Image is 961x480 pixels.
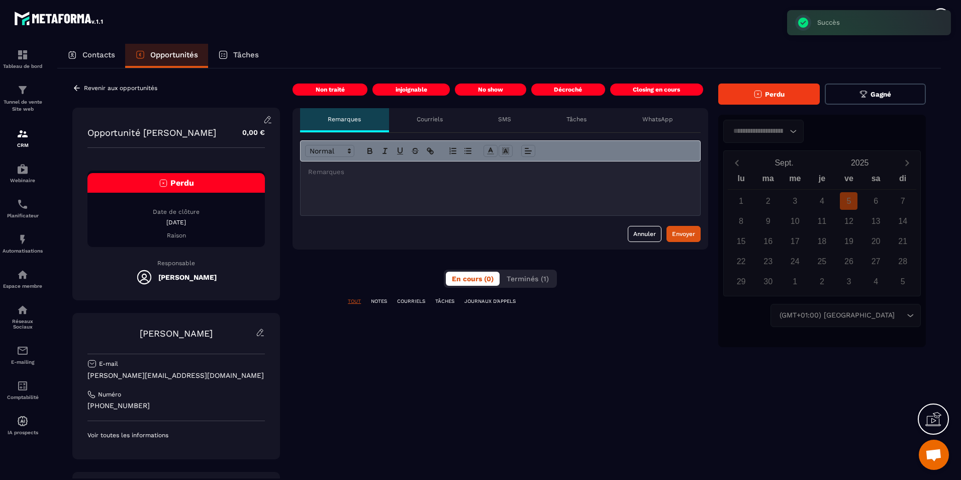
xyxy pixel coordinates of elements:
[17,198,29,210] img: scheduler
[446,272,500,286] button: En cours (0)
[464,298,516,305] p: JOURNAUX D'APPELS
[3,63,43,69] p: Tableau de bord
[17,304,29,316] img: social-network
[3,213,43,218] p: Planificateur
[87,208,265,216] p: Date de clôture
[14,9,105,27] img: logo
[498,115,511,123] p: SMS
[158,273,217,281] h5: [PERSON_NAME]
[672,229,695,239] div: Envoyer
[150,50,198,59] p: Opportunités
[232,123,265,142] p: 0,00 €
[3,318,43,330] p: Réseaux Sociaux
[17,128,29,140] img: formation
[170,178,194,188] span: Perdu
[87,127,216,138] p: Opportunité [PERSON_NAME]
[3,178,43,183] p: Webinaire
[919,440,949,470] a: Ouvrir le chat
[3,248,43,254] p: Automatisations
[501,272,555,286] button: Terminés (1)
[3,191,43,226] a: schedulerschedulerPlanificateur
[17,233,29,246] img: automations
[554,86,582,94] p: Décroché
[3,226,43,261] a: automationsautomationsAutomatisations
[765,91,785,98] span: Perdu
[435,298,454,305] p: TÂCHES
[17,415,29,427] img: automations
[87,218,265,226] p: [DATE]
[397,298,425,305] p: COURRIELS
[348,298,361,305] p: TOUT
[3,142,43,148] p: CRM
[417,115,443,123] p: Courriels
[3,283,43,289] p: Espace membre
[99,360,118,368] p: E-mail
[478,86,503,94] p: No show
[125,44,208,68] a: Opportunités
[718,84,820,105] button: Perdu
[3,41,43,76] a: formationformationTableau de bord
[3,372,43,408] a: accountantaccountantComptabilité
[3,120,43,155] a: formationformationCRM
[666,226,701,242] button: Envoyer
[87,371,265,380] p: [PERSON_NAME][EMAIL_ADDRESS][DOMAIN_NAME]
[87,260,265,267] p: Responsable
[396,86,427,94] p: injoignable
[233,50,259,59] p: Tâches
[328,115,361,123] p: Remarques
[3,76,43,120] a: formationformationTunnel de vente Site web
[17,345,29,357] img: email
[566,115,587,123] p: Tâches
[98,390,121,398] p: Numéro
[3,359,43,365] p: E-mailing
[57,44,125,68] a: Contacts
[452,275,494,283] span: En cours (0)
[17,380,29,392] img: accountant
[17,84,29,96] img: formation
[633,86,680,94] p: Closing en cours
[84,85,157,92] p: Revenir aux opportunités
[17,163,29,175] img: automations
[871,91,891,98] span: Gagné
[17,269,29,281] img: automations
[3,337,43,372] a: emailemailE-mailing
[642,115,673,123] p: WhatsApp
[87,231,265,239] p: Raison
[371,298,387,305] p: NOTES
[507,275,549,283] span: Terminés (1)
[3,155,43,191] a: automationsautomationsWebinaire
[87,431,265,439] p: Voir toutes les informations
[3,430,43,435] p: IA prospects
[3,394,43,400] p: Comptabilité
[17,49,29,61] img: formation
[316,86,345,94] p: Non traité
[82,50,115,59] p: Contacts
[87,401,265,411] p: [PHONE_NUMBER]
[628,226,661,242] button: Annuler
[3,296,43,337] a: social-networksocial-networkRéseaux Sociaux
[3,261,43,296] a: automationsautomationsEspace membre
[825,84,926,105] button: Gagné
[208,44,269,68] a: Tâches
[140,328,213,339] a: [PERSON_NAME]
[3,99,43,113] p: Tunnel de vente Site web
